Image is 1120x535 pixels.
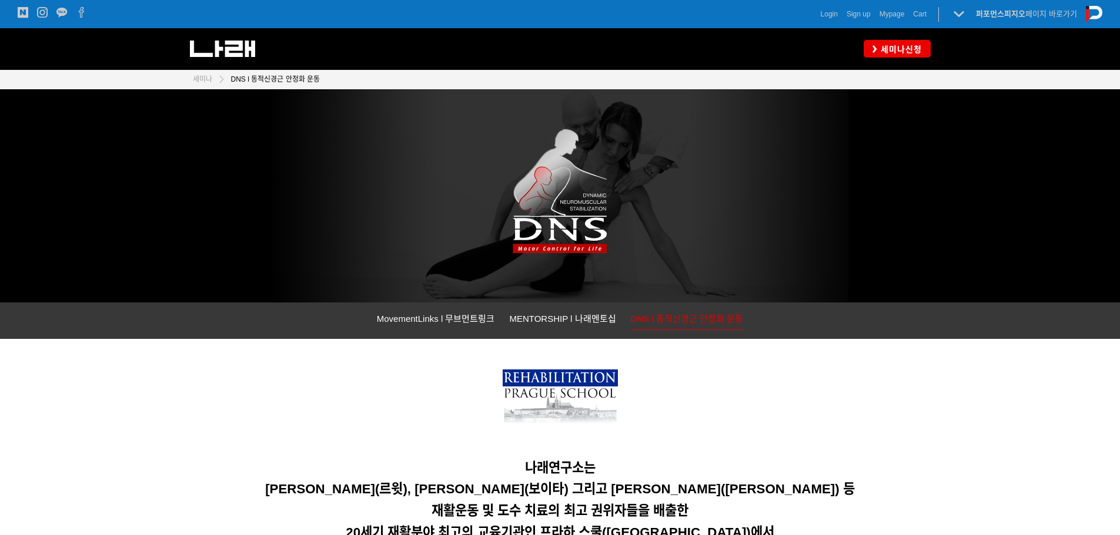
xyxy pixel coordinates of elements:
a: 세미나 [193,73,212,85]
a: 세미나신청 [864,40,931,57]
span: MENTORSHIP l 나래멘토십 [509,314,616,324]
strong: 퍼포먼스피지오 [976,9,1025,18]
span: 재활운동 및 도수 치료의 최고 권위자들을 배출한 [432,503,688,518]
a: Mypage [880,8,905,20]
span: MovementLinks l 무브먼트링크 [377,314,495,324]
a: Login [821,8,838,20]
a: MENTORSHIP l 나래멘토십 [509,311,616,329]
span: DNS l 동적신경근 안정화 운동 [231,75,320,83]
img: 7bd3899b73cc6.png [503,369,618,430]
span: [PERSON_NAME](르윗), [PERSON_NAME](보이타) 그리고 [PERSON_NAME]([PERSON_NAME]) 등 [265,482,855,496]
a: DNS l 동적신경근 안정화 운동 [631,311,744,330]
span: 세미나신청 [877,43,922,55]
a: DNS l 동적신경근 안정화 운동 [225,73,320,85]
a: Cart [913,8,927,20]
a: 퍼포먼스피지오페이지 바로가기 [976,9,1077,18]
span: 세미나 [193,75,212,83]
a: Sign up [847,8,871,20]
span: DNS l 동적신경근 안정화 운동 [631,314,744,324]
a: MovementLinks l 무브먼트링크 [377,311,495,329]
span: 나래연구소는 [525,460,596,475]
